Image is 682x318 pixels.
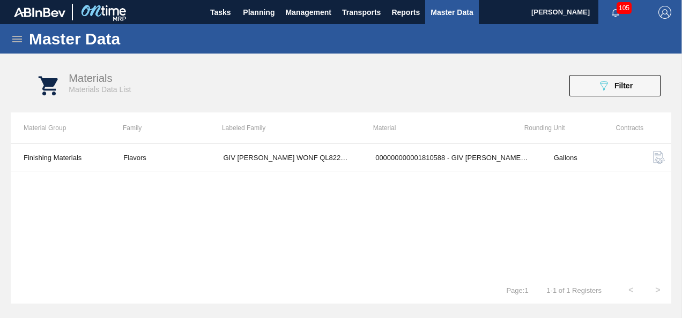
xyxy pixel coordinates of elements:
span: 105 [617,2,632,14]
button: Notifications [598,5,633,20]
span: Materials Data List [69,85,131,94]
span: Reports [391,6,420,19]
span: Transports [342,6,381,19]
td: Flavors [110,144,210,171]
span: Page : 1 [506,286,528,294]
th: Rounding Unit [512,112,611,143]
button: contract-icon [646,145,672,170]
div: Search Material Contracts [646,145,671,170]
button: > [644,277,671,304]
h1: Master Data [29,33,219,45]
span: Management [285,6,331,19]
div: Filter Material [564,75,666,96]
th: Material Group [11,112,110,143]
td: 000000000001810588 - GIV [PERSON_NAME] WONF QL8222830 [362,144,541,171]
td: Gallons [541,144,641,171]
th: Contracts [611,112,641,143]
th: Material [360,112,512,143]
td: GIV [PERSON_NAME] WONF QL8222830 [210,144,362,171]
span: Master Data [431,6,473,19]
img: Logout [658,6,671,19]
img: TNhmsLtSVTkK8tSr43FrP2fwEKptu5GPRR3wAAAABJRU5ErkJggg== [14,7,65,17]
span: 1 - 1 of 1 Registers [545,286,602,294]
td: Finishing Materials [11,144,110,171]
img: contract-icon [653,151,665,164]
th: Labeled Family [209,112,360,143]
span: Tasks [209,6,232,19]
span: Planning [243,6,275,19]
button: < [618,277,644,304]
th: Family [110,112,209,143]
button: Filter [569,75,661,96]
span: Materials [69,72,112,84]
span: Filter [614,81,633,90]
